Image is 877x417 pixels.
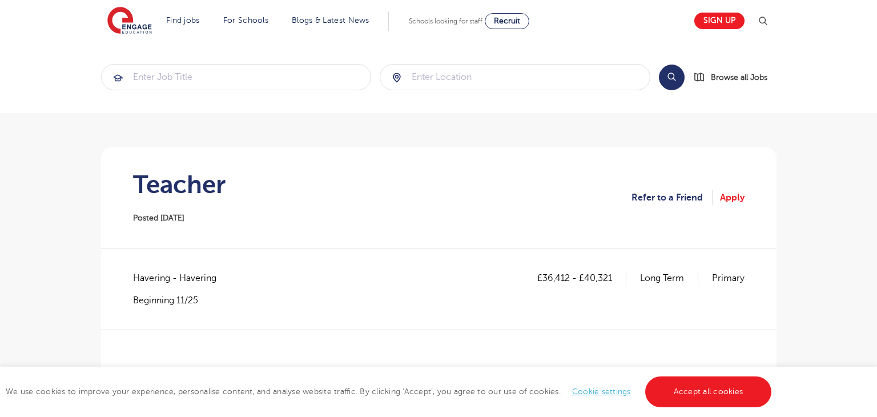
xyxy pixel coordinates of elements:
p: Long Term [640,271,698,286]
a: Cookie settings [572,387,631,396]
a: Blogs & Latest News [292,16,369,25]
span: Browse all Jobs [711,71,767,84]
p: Primary [712,271,745,286]
a: Refer to a Friend [631,190,713,205]
a: Sign up [694,13,745,29]
a: For Schools [223,16,268,25]
span: Recruit [494,17,520,25]
p: Beginning 11/25 [133,294,228,307]
h1: Teacher [133,170,226,199]
p: £36,412 - £40,321 [537,271,626,286]
a: Find jobs [166,16,200,25]
span: Posted [DATE] [133,214,184,222]
span: Havering - Havering [133,271,228,286]
span: We use cookies to improve your experience, personalise content, and analyse website traffic. By c... [6,387,774,396]
div: Submit [380,64,650,90]
div: Submit [101,64,372,90]
span: Schools looking for staff [409,17,482,25]
button: Search [659,65,685,90]
input: Submit [102,65,371,90]
img: Engage Education [107,7,152,35]
a: Recruit [485,13,529,29]
a: Apply [720,190,745,205]
a: Accept all cookies [645,376,772,407]
a: Browse all Jobs [694,71,777,84]
input: Submit [380,65,650,90]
